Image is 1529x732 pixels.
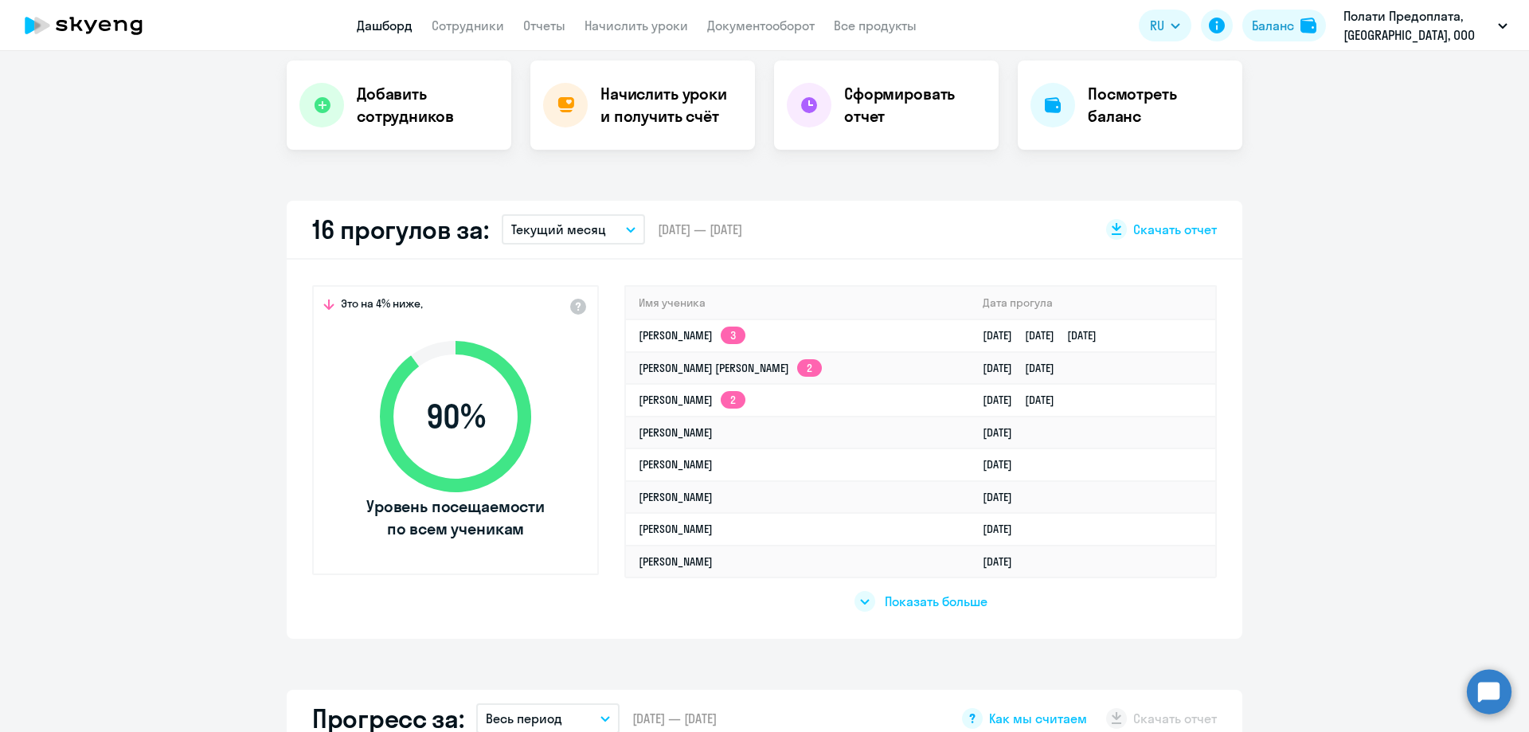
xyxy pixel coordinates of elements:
a: [DATE] [983,425,1025,440]
span: Показать больше [885,593,987,610]
span: Уровень посещаемости по всем ученикам [364,495,547,540]
a: [PERSON_NAME]2 [639,393,745,407]
p: Текущий месяц [511,220,606,239]
a: Дашборд [357,18,413,33]
a: [PERSON_NAME] [639,554,713,569]
p: Весь период [486,709,562,728]
a: [DATE] [983,490,1025,504]
h4: Начислить уроки и получить счёт [600,83,739,127]
button: Текущий месяц [502,214,645,245]
a: Сотрудники [432,18,504,33]
th: Имя ученика [626,287,970,319]
a: Начислить уроки [585,18,688,33]
span: Это на 4% ниже, [341,296,423,315]
a: [DATE][DATE][DATE] [983,328,1109,343]
app-skyeng-badge: 2 [797,359,822,377]
h4: Добавить сотрудников [357,83,499,127]
th: Дата прогула [970,287,1215,319]
img: balance [1300,18,1316,33]
a: [PERSON_NAME]3 [639,328,745,343]
a: [PERSON_NAME] [PERSON_NAME]2 [639,361,822,375]
a: [DATE] [983,457,1025,472]
a: [PERSON_NAME] [639,425,713,440]
a: [DATE][DATE] [983,361,1067,375]
a: [DATE] [983,522,1025,536]
span: 90 % [364,397,547,436]
h2: 16 прогулов за: [312,213,489,245]
span: [DATE] — [DATE] [658,221,742,238]
app-skyeng-badge: 3 [721,327,745,344]
a: Документооборот [707,18,815,33]
button: Балансbalance [1242,10,1326,41]
a: [DATE] [983,554,1025,569]
h4: Посмотреть баланс [1088,83,1230,127]
p: Полати Предоплата, [GEOGRAPHIC_DATA], ООО [1343,6,1492,45]
span: [DATE] — [DATE] [632,710,717,727]
button: RU [1139,10,1191,41]
button: Полати Предоплата, [GEOGRAPHIC_DATA], ООО [1335,6,1515,45]
a: [PERSON_NAME] [639,490,713,504]
a: [DATE][DATE] [983,393,1067,407]
a: [PERSON_NAME] [639,522,713,536]
span: Скачать отчет [1133,221,1217,238]
a: Все продукты [834,18,917,33]
app-skyeng-badge: 2 [721,391,745,409]
span: RU [1150,16,1164,35]
span: Как мы считаем [989,710,1087,727]
a: [PERSON_NAME] [639,457,713,472]
div: Баланс [1252,16,1294,35]
h4: Сформировать отчет [844,83,986,127]
a: Отчеты [523,18,565,33]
